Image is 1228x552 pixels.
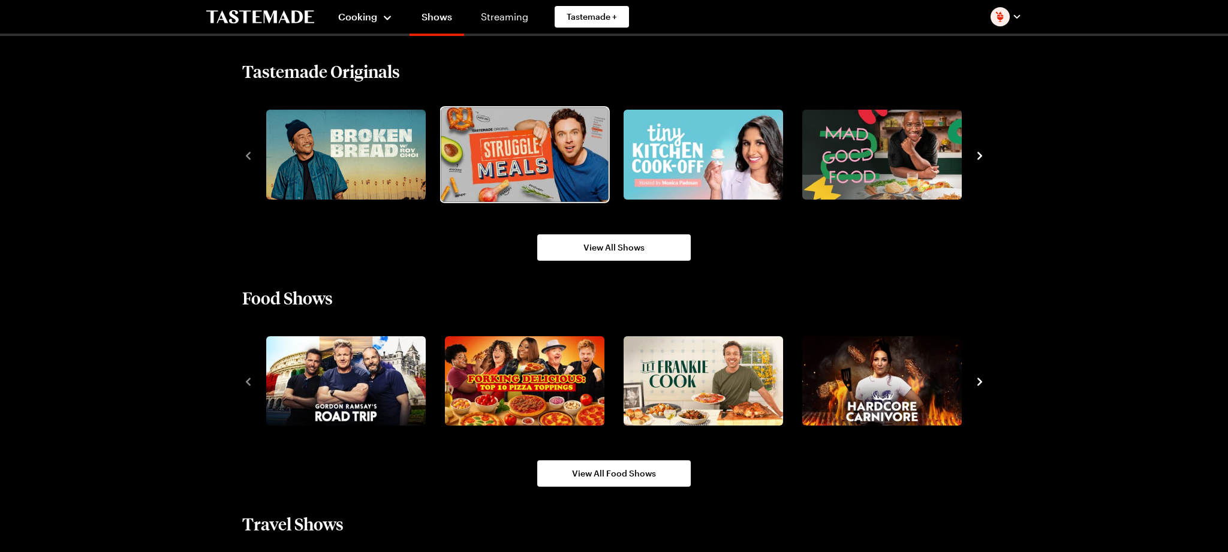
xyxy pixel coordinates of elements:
button: navigate to previous item [242,147,254,162]
img: Profile picture [991,7,1010,26]
img: Broken Bread [266,110,426,200]
div: 2 / 10 [440,333,619,430]
a: Broken Bread [264,110,423,200]
div: 1 / 10 [261,333,440,430]
span: Cooking [338,11,377,22]
div: 4 / 10 [797,333,976,430]
a: To Tastemade Home Page [206,10,314,24]
img: Let Frankie Cook [624,336,783,426]
a: Let Frankie Cook [621,336,781,426]
div: 4 / 8 [797,106,976,203]
a: Gordon Ramsay's Road Trip [264,336,423,426]
img: Tiny Kitchen Cook-Off [624,110,783,200]
div: 3 / 10 [619,333,797,430]
a: Forking Delicious: Top 10 Pizza Toppings [443,336,602,426]
div: 3 / 8 [619,106,797,203]
h2: Travel Shows [242,513,344,535]
div: 1 / 8 [261,106,440,203]
a: Mad Good Food [800,110,959,200]
a: View All Shows [537,234,691,261]
a: Struggle Meals [443,110,602,200]
img: Gordon Ramsay's Road Trip [266,336,426,426]
a: Tastemade + [555,6,629,28]
img: Forking Delicious: Top 10 Pizza Toppings [445,336,604,426]
span: Tastemade + [567,11,617,23]
h2: Food Shows [242,287,333,309]
h2: Tastemade Originals [242,61,400,82]
div: 2 / 8 [440,106,619,203]
button: navigate to previous item [242,373,254,388]
img: Mad Good Food [802,110,962,200]
button: Profile picture [991,7,1022,26]
span: View All Shows [583,242,645,254]
a: Hardcore Carnivore [800,336,959,426]
a: Tiny Kitchen Cook-Off [621,110,781,200]
span: View All Food Shows [572,467,656,479]
button: navigate to next item [974,373,986,388]
button: navigate to next item [974,147,986,162]
button: Cooking [338,2,393,31]
a: View All Food Shows [537,460,691,487]
a: Shows [410,2,464,36]
img: Struggle Meals [441,107,608,201]
img: Hardcore Carnivore [802,336,962,426]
